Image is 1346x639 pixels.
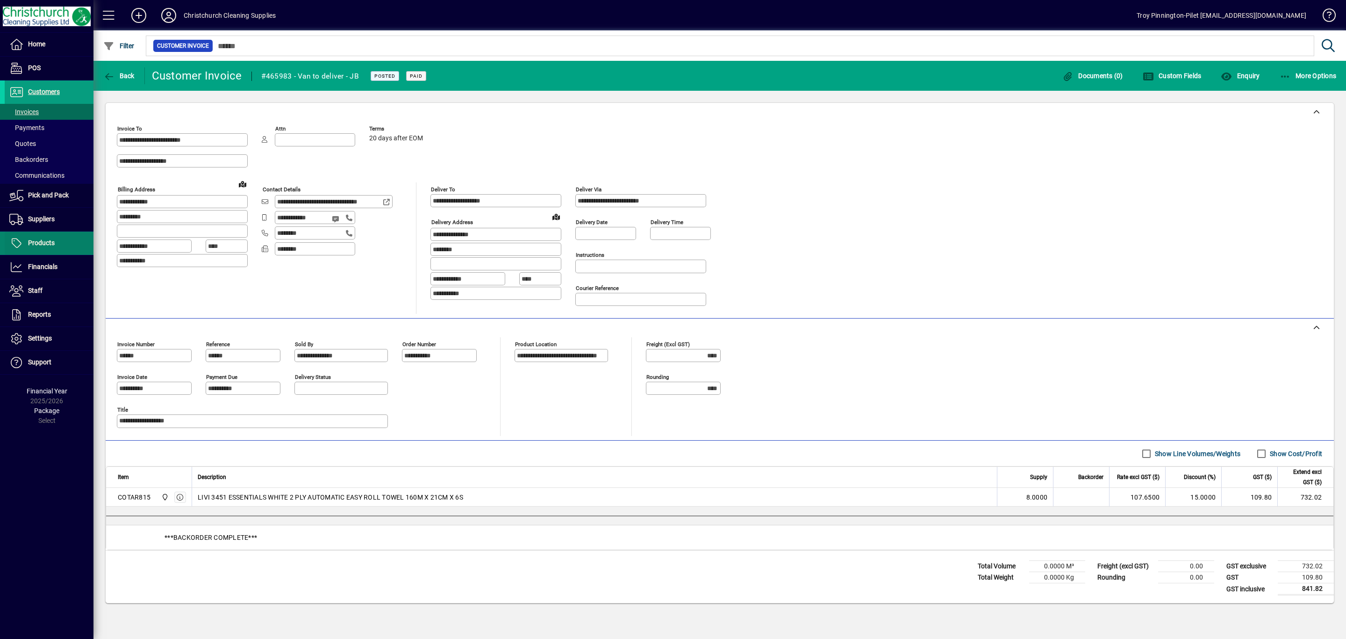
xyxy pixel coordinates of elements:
[549,209,564,224] a: View on map
[1222,572,1278,583] td: GST
[5,167,93,183] a: Communications
[261,69,359,84] div: #465983 - Van to deliver - JB
[103,72,135,80] span: Back
[5,232,93,255] a: Products
[1278,583,1334,595] td: 841.82
[28,88,60,95] span: Customers
[576,219,608,225] mat-label: Delivery date
[124,7,154,24] button: Add
[410,73,422,79] span: Paid
[1117,472,1160,482] span: Rate excl GST ($)
[576,252,604,258] mat-label: Instructions
[5,327,93,350] a: Settings
[369,126,425,132] span: Terms
[1029,561,1085,572] td: 0.0000 M³
[28,311,51,318] span: Reports
[1277,488,1333,507] td: 732.02
[5,208,93,231] a: Suppliers
[117,125,142,132] mat-label: Invoice To
[576,186,601,193] mat-label: Deliver via
[1277,67,1339,84] button: More Options
[5,184,93,207] a: Pick and Pack
[154,7,184,24] button: Profile
[325,208,348,230] button: Send SMS
[1283,467,1322,487] span: Extend excl GST ($)
[28,215,55,223] span: Suppliers
[101,37,137,54] button: Filter
[5,120,93,136] a: Payments
[369,135,423,142] span: 20 days after EOM
[28,64,41,72] span: POS
[651,219,683,225] mat-label: Delivery time
[28,334,52,342] span: Settings
[1115,493,1160,502] div: 107.6500
[1184,472,1216,482] span: Discount (%)
[9,108,39,116] span: Invoices
[9,172,64,179] span: Communications
[295,341,313,348] mat-label: Sold by
[28,358,51,366] span: Support
[1222,583,1278,595] td: GST inclusive
[5,279,93,303] a: Staff
[1221,488,1277,507] td: 109.80
[117,374,147,380] mat-label: Invoice date
[157,41,209,51] span: Customer Invoice
[646,341,690,348] mat-label: Freight (excl GST)
[1060,67,1125,84] button: Documents (0)
[374,73,395,79] span: Posted
[28,263,57,270] span: Financials
[1280,72,1337,80] span: More Options
[206,341,230,348] mat-label: Reference
[235,176,250,191] a: View on map
[93,67,145,84] app-page-header-button: Back
[973,572,1029,583] td: Total Weight
[34,407,59,414] span: Package
[1026,493,1048,502] span: 8.0000
[576,285,619,291] mat-label: Courier Reference
[1165,488,1221,507] td: 15.0000
[1222,561,1278,572] td: GST exclusive
[1093,572,1158,583] td: Rounding
[1140,67,1204,84] button: Custom Fields
[1030,472,1047,482] span: Supply
[275,125,286,132] mat-label: Attn
[1078,472,1103,482] span: Backorder
[1268,449,1322,458] label: Show Cost/Profit
[1137,8,1306,23] div: Troy Pinnington-Pilet [EMAIL_ADDRESS][DOMAIN_NAME]
[9,156,48,163] span: Backorders
[159,492,170,502] span: Christchurch Cleaning Supplies Ltd
[5,104,93,120] a: Invoices
[1218,67,1262,84] button: Enquiry
[646,374,669,380] mat-label: Rounding
[1029,572,1085,583] td: 0.0000 Kg
[198,493,463,502] span: LIVI 3451 ESSENTIALS WHITE 2 PLY AUTOMATIC EASY ROLL TOWEL 160M X 21CM X 6S
[515,341,557,348] mat-label: Product location
[198,472,226,482] span: Description
[206,374,237,380] mat-label: Payment due
[5,33,93,56] a: Home
[1278,572,1334,583] td: 109.80
[1158,561,1214,572] td: 0.00
[103,42,135,50] span: Filter
[1158,572,1214,583] td: 0.00
[1278,561,1334,572] td: 732.02
[5,152,93,167] a: Backorders
[117,341,155,348] mat-label: Invoice number
[402,341,436,348] mat-label: Order number
[5,57,93,80] a: POS
[1093,561,1158,572] td: Freight (excl GST)
[28,287,43,294] span: Staff
[27,387,67,395] span: Financial Year
[28,40,45,48] span: Home
[118,472,129,482] span: Item
[28,191,69,199] span: Pick and Pack
[5,136,93,152] a: Quotes
[152,68,242,83] div: Customer Invoice
[5,303,93,327] a: Reports
[295,374,331,380] mat-label: Delivery status
[28,239,55,247] span: Products
[1221,72,1260,80] span: Enquiry
[117,407,128,413] mat-label: Title
[1316,2,1334,32] a: Knowledge Base
[101,67,137,84] button: Back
